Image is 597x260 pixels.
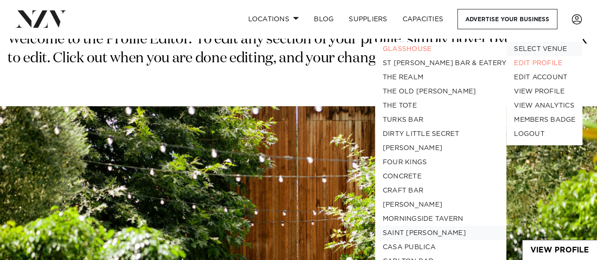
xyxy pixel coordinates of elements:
[375,155,506,169] a: Four Kings
[375,42,506,56] a: Glasshouse
[506,42,582,56] button: SELECT VENUE Glasshouse St [PERSON_NAME] Bar & Eatery The Realm The Old [PERSON_NAME] The Tote Tu...
[375,70,506,84] a: The Realm
[506,113,582,127] a: MEMBERS BADGE
[375,169,506,184] a: Concrete
[8,31,589,68] p: Welcome to the Profile Editor. To edit any section of your profile, simply hover over it and clic...
[341,9,395,29] a: SUPPLIERS
[375,184,506,198] a: Craft Bar
[15,10,67,27] img: nzv-logo.png
[375,141,506,155] a: [PERSON_NAME]
[457,9,557,29] a: Advertise your business
[506,99,582,113] a: VIEW ANALYTICS
[375,226,506,240] a: Saint [PERSON_NAME]
[375,198,506,212] a: [PERSON_NAME]
[506,84,582,99] a: VIEW PROFILE
[375,212,506,226] a: Morningside Tavern
[395,9,451,29] a: Capacities
[240,9,306,29] a: Locations
[506,70,582,84] a: EDIT ACCOUNT
[375,84,506,99] a: The Old [PERSON_NAME]
[506,56,582,70] a: EDIT PROFILE
[506,127,582,141] a: LOGOUT
[375,99,506,113] a: The Tote
[375,56,506,70] a: St [PERSON_NAME] Bar & Eatery
[375,240,506,254] a: Casa Publica
[375,127,506,141] a: Dirty Little Secret
[522,240,597,260] a: View Profile
[375,113,506,127] a: Turks Bar
[306,9,341,29] a: BLOG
